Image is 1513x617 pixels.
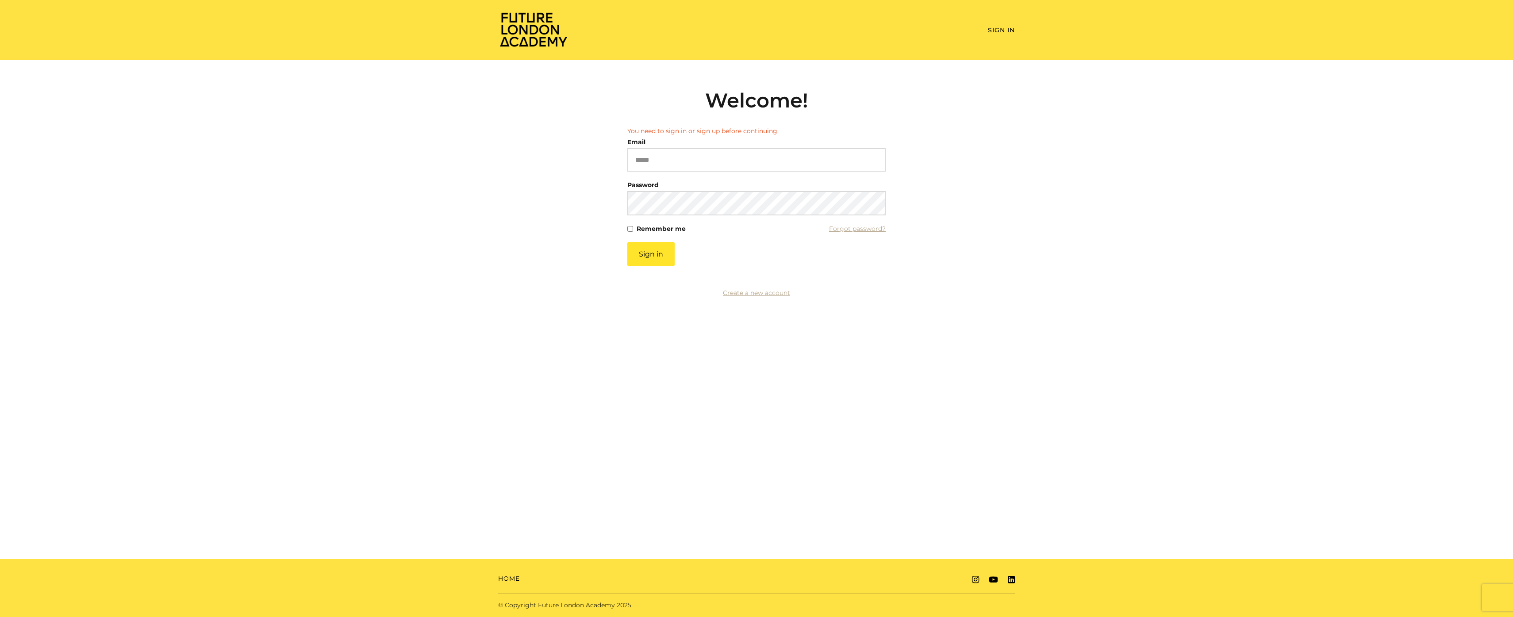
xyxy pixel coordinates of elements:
[627,179,659,191] label: Password
[498,11,569,47] img: Home Page
[723,289,790,297] a: Create a new account
[637,222,686,235] label: Remember me
[498,574,520,583] a: Home
[627,126,886,136] li: You need to sign in or sign up before continuing.
[627,242,675,266] button: Sign in
[627,242,635,475] label: If you are a human, ignore this field
[627,136,645,148] label: Email
[491,601,756,610] div: © Copyright Future London Academy 2025
[627,88,886,112] h2: Welcome!
[988,26,1015,34] a: Sign In
[829,222,886,235] a: Forgot password?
